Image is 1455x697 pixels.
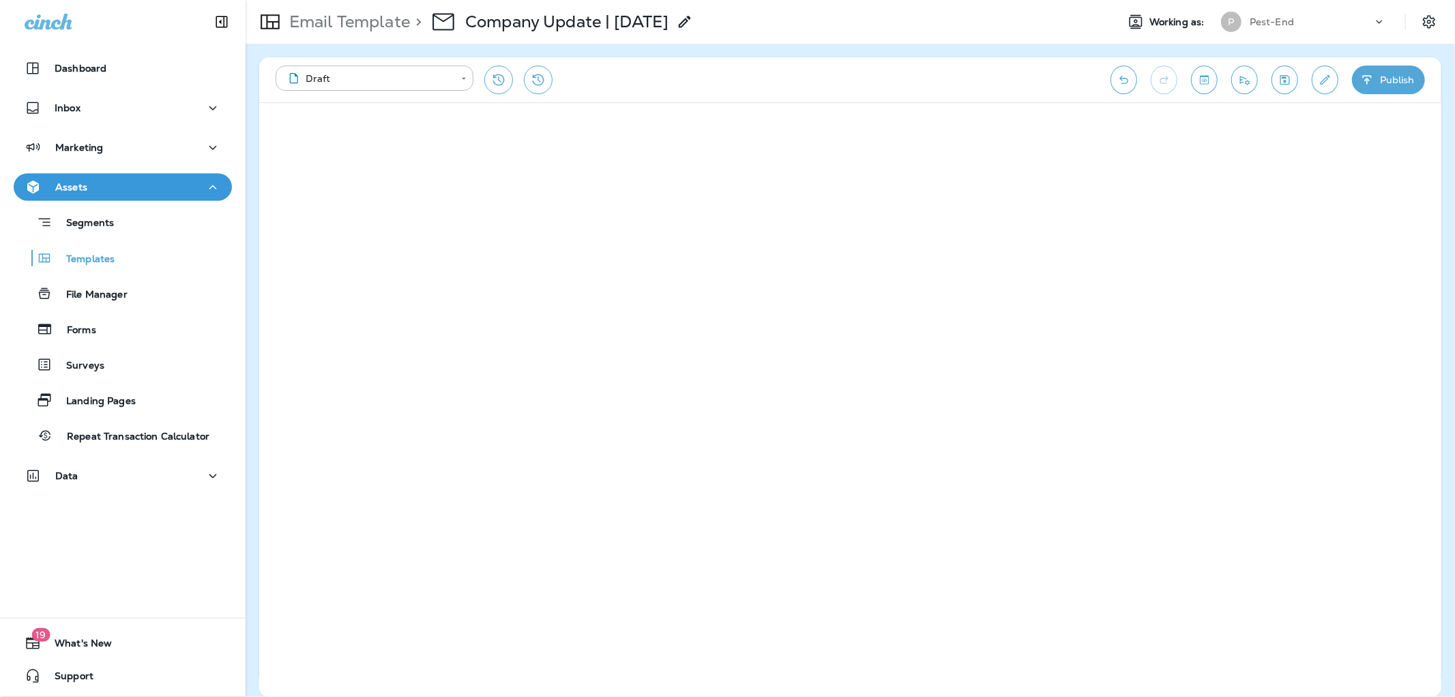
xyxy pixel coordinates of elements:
[14,173,232,201] button: Assets
[284,12,410,32] p: Email Template
[53,217,114,231] p: Segments
[53,253,115,266] p: Templates
[55,102,80,113] p: Inbox
[53,360,104,373] p: Surveys
[1352,66,1425,94] button: Publish
[14,386,232,414] button: Landing Pages
[53,431,209,444] p: Repeat Transaction Calculator
[203,8,241,35] button: Collapse Sidebar
[53,395,136,408] p: Landing Pages
[465,12,668,32] p: Company Update | [DATE]
[14,244,232,272] button: Templates
[1111,66,1137,94] button: Undo
[31,628,50,642] span: 19
[1312,66,1338,94] button: Edit details
[1231,66,1258,94] button: Send test email
[14,462,232,489] button: Data
[53,289,128,302] p: File Manager
[14,94,232,122] button: Inbox
[524,66,553,94] button: View Changelog
[484,66,513,94] button: Restore from previous version
[1191,66,1218,94] button: Toggle preview
[14,662,232,689] button: Support
[1221,12,1241,32] div: P
[465,12,668,32] div: Company Update | September 2025
[41,638,112,654] span: What's New
[14,208,232,237] button: Segments
[14,315,232,343] button: Forms
[14,629,232,657] button: 19What's New
[285,72,452,85] div: Draft
[1250,16,1294,27] p: Pest-End
[1149,16,1207,28] span: Working as:
[14,421,232,450] button: Repeat Transaction Calculator
[410,12,422,32] p: >
[14,350,232,379] button: Surveys
[55,142,103,153] p: Marketing
[41,670,93,687] span: Support
[55,470,78,481] p: Data
[53,324,96,337] p: Forms
[1417,10,1441,34] button: Settings
[14,134,232,161] button: Marketing
[55,63,106,74] p: Dashboard
[1272,66,1298,94] button: Save
[55,182,87,193] p: Assets
[14,279,232,308] button: File Manager
[14,55,232,82] button: Dashboard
